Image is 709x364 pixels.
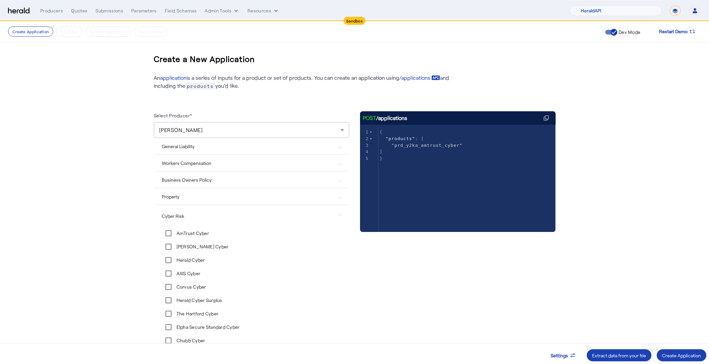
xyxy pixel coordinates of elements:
[154,74,455,90] p: An is a series of inputs for a product or set of products. You can create an application using an...
[175,310,219,317] label: The Hartford Cyber
[175,230,209,237] label: AmTrust Cyber
[40,7,63,14] div: Producers
[360,129,370,135] div: 1
[657,349,706,361] button: Create Application
[160,74,187,81] a: application
[162,143,333,150] mat-panel-title: General Liability
[551,352,568,359] span: Settings
[617,29,640,36] label: Dev Mode
[344,17,365,25] div: Sandbox
[659,27,688,36] span: Restart Demo
[399,74,440,82] a: /applications
[654,25,701,38] button: Restart Demo
[175,324,240,330] label: Elpha Secure Standard Cyber
[154,113,192,118] label: Select Producer*
[154,205,349,227] mat-expansion-panel-header: Cyber Risk
[162,160,333,167] mat-panel-title: Workers Compensation
[175,243,229,250] label: [PERSON_NAME] Cyber
[175,337,205,344] label: Chubb Cyber
[175,284,206,290] label: Corvus Cyber
[8,8,29,14] img: Herald Logo
[56,26,83,37] button: Fill it Out
[131,7,157,14] div: Parameters
[159,127,203,133] span: [PERSON_NAME]
[247,7,279,14] button: Resources dropdown menu
[380,136,424,141] span: : [
[165,7,197,14] div: Field Schemas
[154,138,349,154] mat-expansion-panel-header: General Liability
[380,129,383,134] span: {
[162,213,333,220] mat-panel-title: Cyber Risk
[8,26,53,37] button: Create Application
[363,114,407,122] div: /applications
[175,270,201,277] label: AXIS Cyber
[360,155,370,162] div: 5
[162,193,333,200] mat-panel-title: Property
[86,26,131,37] button: Submit Application
[205,7,239,14] button: internal dropdown menu
[385,136,415,141] span: "products"
[154,155,349,171] mat-expansion-panel-header: Workers Compensation
[363,114,376,122] span: POST
[95,7,123,14] div: Submissions
[185,82,215,89] span: products
[162,176,333,183] mat-panel-title: Business Owners Policy
[380,156,383,161] span: }
[392,143,463,148] span: "prd_y2ka_amtrust_cyber"
[360,135,370,142] div: 2
[662,352,701,359] div: Create Application
[587,349,651,361] button: Extract data from your file
[360,111,556,219] herald-code-block: /applications
[154,48,255,70] h3: Create a New Application
[154,172,349,188] mat-expansion-panel-header: Business Owners Policy
[175,257,205,263] label: Herald Cyber
[380,149,383,154] span: ]
[175,297,222,304] label: Herald Cyber Surplus
[360,148,370,155] div: 4
[154,188,349,204] mat-expansion-panel-header: Property
[360,142,370,149] div: 3
[545,349,581,361] button: Settings
[592,352,646,359] div: Extract data from your file
[134,26,167,37] button: Get A Quote
[71,7,87,14] div: Quotes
